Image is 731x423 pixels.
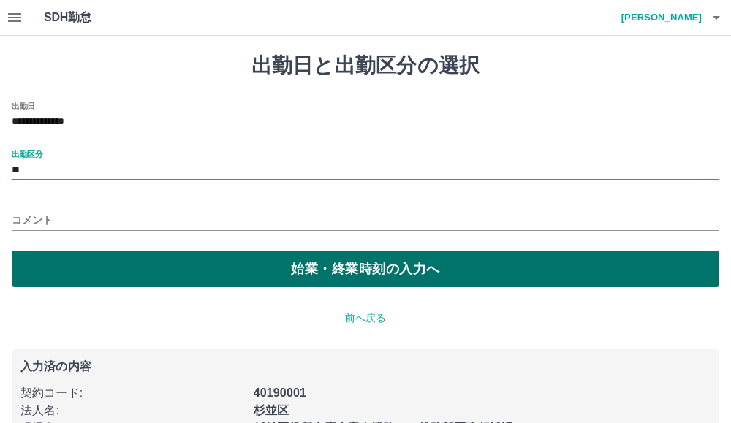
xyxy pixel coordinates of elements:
[12,53,719,78] h1: 出勤日と出勤区分の選択
[12,148,42,159] label: 出勤区分
[20,402,245,419] p: 法人名 :
[20,384,245,402] p: 契約コード :
[12,310,719,326] p: 前へ戻る
[254,386,306,399] b: 40190001
[20,361,711,373] p: 入力済の内容
[12,100,35,111] label: 出勤日
[254,404,289,416] b: 杉並区
[12,251,719,287] button: 始業・終業時刻の入力へ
